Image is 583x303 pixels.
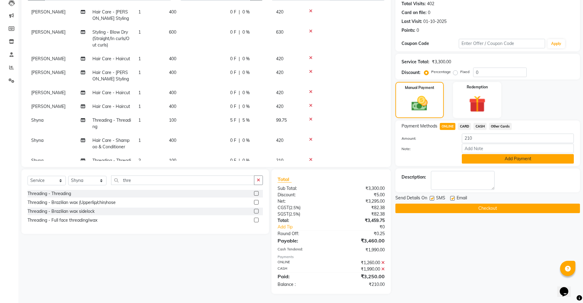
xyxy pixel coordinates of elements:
span: 420 [276,90,283,95]
span: 420 [276,9,283,15]
div: Threading - Brazilian wax sidelock [28,208,95,215]
a: Add Tip [273,224,341,230]
span: 1 [138,70,141,75]
label: Fixed [460,69,469,75]
span: Send Details On [395,195,427,202]
span: 0 F [230,157,236,164]
span: 2.5% [290,205,299,210]
div: Points: [402,27,415,34]
span: 0 F [230,9,236,15]
span: [PERSON_NAME] [31,56,65,61]
span: 400 [169,9,176,15]
span: 420 [276,138,283,143]
span: 600 [169,29,176,35]
span: 400 [169,56,176,61]
span: 0 F [230,29,236,35]
input: Enter Offer / Coupon Code [459,39,545,48]
label: Percentage [431,69,451,75]
span: Payment Methods [402,123,437,129]
input: Search or Scan [111,176,254,185]
span: [PERSON_NAME] [31,90,65,95]
div: ( ) [273,205,331,211]
div: ₹3,460.00 [331,237,389,244]
label: Amount: [397,136,458,141]
div: 0 [417,27,419,34]
div: ₹3,295.00 [331,198,389,205]
div: Discount: [402,69,420,76]
button: Checkout [395,204,580,213]
span: Shyna [31,138,43,143]
div: Coupon Code [402,40,459,47]
span: Threading - Threading [92,117,131,129]
span: 100 [169,158,176,163]
div: ₹210.00 [331,281,389,288]
div: Net: [273,198,331,205]
span: [PERSON_NAME] [31,70,65,75]
div: ₹82.38 [331,211,389,217]
div: Description: [402,174,426,180]
span: Total [278,176,292,183]
span: 0 F [230,103,236,110]
span: 0 % [242,56,250,62]
span: Threading - Threading [92,158,131,170]
span: | [239,9,240,15]
span: Hair Care - Haircut [92,104,130,109]
div: Cash Tendered: [273,247,331,253]
span: | [239,29,240,35]
span: 400 [169,138,176,143]
label: Note: [397,146,458,152]
div: Payments [278,254,384,260]
span: SMS [436,195,445,202]
span: [PERSON_NAME] [31,9,65,15]
div: Total Visits: [402,1,426,7]
label: Redemption [467,84,488,90]
div: CASH [273,266,331,272]
span: | [239,157,240,164]
div: Balance : [273,281,331,288]
span: Other Cards [489,123,512,130]
span: 400 [169,104,176,109]
span: 1 [138,104,141,109]
span: | [239,117,240,124]
div: Discount: [273,192,331,198]
div: ₹1,260.00 [331,260,389,266]
span: 2 [138,158,141,163]
label: Manual Payment [405,85,434,91]
span: 420 [276,56,283,61]
span: | [239,90,240,96]
span: 0 F [230,56,236,62]
span: 0 % [242,69,250,76]
span: Email [457,195,467,202]
button: Apply [547,39,565,48]
span: 420 [276,104,283,109]
span: 5 F [230,117,236,124]
iframe: chat widget [557,279,577,297]
div: Card on file: [402,9,427,16]
span: 0 % [242,29,250,35]
span: 420 [276,70,283,75]
div: ₹3,300.00 [432,59,451,65]
span: 0 % [242,157,250,164]
div: Last Visit: [402,18,422,25]
span: | [239,137,240,144]
span: 210 [276,158,283,163]
div: Paid: [273,273,331,280]
button: Add Payment [462,154,574,164]
span: 2.5% [290,212,299,216]
span: 0 F [230,90,236,96]
span: CASH [473,123,487,130]
span: Styling - Blow Dry (Straight/In curls/Out curls) [92,29,129,48]
span: Hair Care - [PERSON_NAME] Styling [92,70,129,82]
div: ₹1,990.00 [331,247,389,253]
div: Payable: [273,237,331,244]
div: Threading - Full face threading/wax [28,217,97,224]
img: _gift.svg [464,94,491,114]
div: 01-10-2025 [423,18,447,25]
span: 0 % [242,103,250,110]
span: 1 [138,9,141,15]
div: ONLINE [273,260,331,266]
div: ₹82.38 [331,205,389,211]
span: | [239,69,240,76]
div: ₹1,990.00 [331,266,389,272]
span: 1 [138,56,141,61]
